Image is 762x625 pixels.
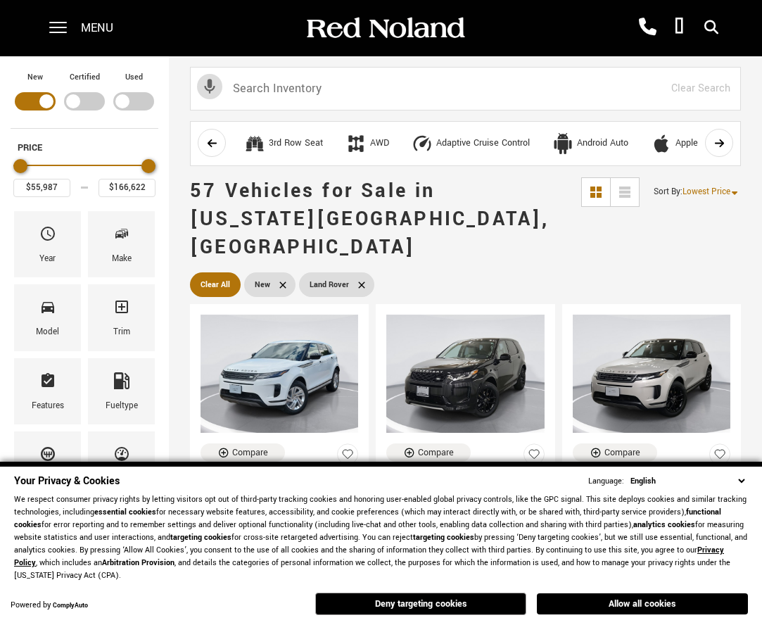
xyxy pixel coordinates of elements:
div: Apple CarPlay [675,137,731,150]
div: Price [13,154,155,197]
button: Apple CarPlayApple CarPlay [643,129,739,158]
span: Transmission [39,442,56,472]
input: Maximum [99,179,155,197]
div: Fueltype [106,398,138,414]
div: YearYear [14,211,81,277]
button: scroll right [705,129,733,157]
span: Fueltype [113,369,130,398]
div: AWD [345,133,367,154]
label: Used [125,70,143,84]
div: TrimTrim [88,284,155,351]
h5: Price [18,141,151,154]
div: TransmissionTransmission [14,431,81,498]
div: Minimum Price [13,159,27,173]
button: Save Vehicle [523,443,545,471]
button: Deny targeting cookies [315,593,526,615]
button: Compare Vehicle [386,443,471,462]
div: Filter by Vehicle Type [11,70,158,128]
div: Android Auto [577,137,628,150]
div: Apple CarPlay [651,133,672,154]
div: Adaptive Cruise Control [436,137,530,150]
span: Trim [113,295,130,324]
img: Red Noland Auto Group [304,16,466,41]
label: Certified [70,70,100,84]
button: Compare Vehicle [201,443,285,462]
p: We respect consumer privacy rights by letting visitors opt out of third-party tracking cookies an... [14,493,748,582]
button: Android AutoAndroid Auto [545,129,636,158]
button: Save Vehicle [709,443,730,471]
div: FueltypeFueltype [88,358,155,424]
div: MileageMileage [88,431,155,498]
svg: Click to toggle on voice search [197,74,222,99]
button: Compare Vehicle [573,443,657,462]
span: Lowest Price [682,186,730,198]
div: ModelModel [14,284,81,351]
span: Model [39,295,56,324]
div: Trim [113,324,130,340]
div: Compare [418,446,454,459]
div: Adaptive Cruise Control [412,133,433,154]
div: MakeMake [88,211,155,277]
div: Android Auto [552,133,573,154]
span: Sort By : [654,186,682,198]
strong: analytics cookies [633,519,695,530]
span: Clear All [201,276,230,293]
button: Adaptive Cruise ControlAdaptive Cruise Control [404,129,538,158]
div: Maximum Price [141,159,155,173]
button: Save Vehicle [337,443,358,471]
div: Model [36,324,59,340]
span: Your Privacy & Cookies [14,474,120,488]
div: AWD [370,137,389,150]
div: Year [39,251,56,267]
div: FeaturesFeatures [14,358,81,424]
span: Mileage [113,442,130,472]
input: Minimum [13,179,70,197]
div: 3rd Row Seat [244,133,265,154]
strong: targeting cookies [170,532,231,543]
span: New [255,276,270,293]
a: ComplyAuto [53,601,88,610]
img: 2025 Land Rover Discovery Sport S [386,315,544,433]
span: Make [113,222,130,251]
strong: targeting cookies [413,532,474,543]
select: Language Select [627,474,748,488]
img: 2026 Land Rover Range Rover Evoque S [573,315,730,433]
button: AWDAWD [338,129,397,158]
div: 3rd Row Seat [269,137,323,150]
div: Features [32,398,64,414]
span: Features [39,369,56,398]
button: Allow all cookies [537,593,748,614]
button: 3rd Row Seat3rd Row Seat [236,129,331,158]
button: scroll left [198,129,226,157]
span: Year [39,222,56,251]
span: Land Rover [310,276,349,293]
strong: essential cookies [94,507,156,517]
img: 2026 Land Rover Range Rover Evoque S [201,315,358,433]
input: Search Inventory [190,67,741,111]
strong: Arbitration Provision [102,557,174,568]
div: Compare [232,446,268,459]
div: Compare [604,446,640,459]
label: New [27,70,43,84]
div: Language: [588,477,624,486]
div: Make [112,251,132,267]
span: 57 Vehicles for Sale in [US_STATE][GEOGRAPHIC_DATA], [GEOGRAPHIC_DATA] [190,177,550,261]
div: Powered by [11,601,88,610]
